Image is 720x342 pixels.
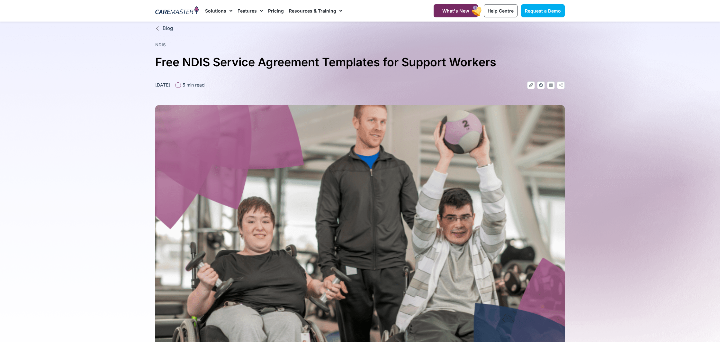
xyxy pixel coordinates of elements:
img: CareMaster Logo [155,6,199,16]
a: Blog [155,25,565,32]
a: Help Centre [484,4,517,17]
span: What's New [442,8,469,14]
h1: Free NDIS Service Agreement Templates for Support Workers [155,53,565,72]
a: What's New [434,4,478,17]
span: Blog [161,25,173,32]
span: 5 min read [181,81,205,88]
span: Request a Demo [525,8,561,14]
time: [DATE] [155,82,170,88]
a: Request a Demo [521,4,565,17]
span: Help Centre [488,8,514,14]
a: NDIS [155,42,166,47]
